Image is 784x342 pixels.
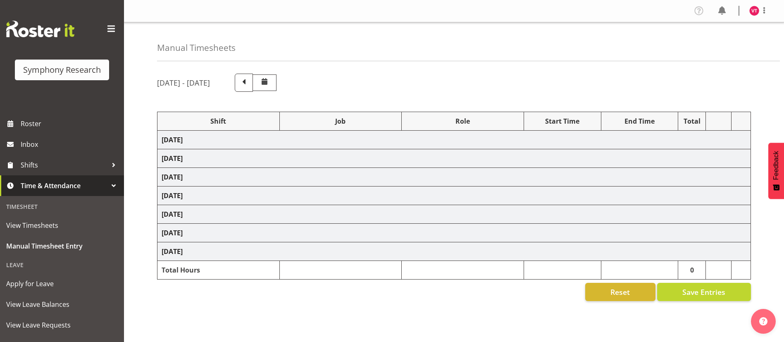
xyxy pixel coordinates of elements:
span: Reset [610,287,630,297]
h4: Manual Timesheets [157,43,236,53]
span: Feedback [772,151,780,180]
span: View Leave Balances [6,298,118,311]
span: View Leave Requests [6,319,118,331]
div: Timesheet [2,198,122,215]
div: Symphony Research [23,64,101,76]
span: Shifts [21,159,107,171]
span: Save Entries [682,287,725,297]
td: [DATE] [157,205,751,224]
span: Apply for Leave [6,277,118,290]
img: help-xxl-2.png [759,317,767,325]
div: Start Time [528,116,597,126]
span: Inbox [21,138,120,151]
button: Save Entries [657,283,751,301]
a: View Leave Requests [2,315,122,335]
span: Manual Timesheet Entry [6,240,118,252]
button: Reset [585,283,655,301]
td: [DATE] [157,149,751,168]
span: View Timesheets [6,219,118,232]
td: [DATE] [157,224,751,242]
a: Apply for Leave [2,273,122,294]
td: [DATE] [157,168,751,187]
a: Manual Timesheet Entry [2,236,122,256]
img: Rosterit website logo [6,21,74,37]
div: Shift [162,116,275,126]
div: Leave [2,256,122,273]
div: Role [406,116,519,126]
div: Job [284,116,398,126]
span: Time & Attendance [21,179,107,192]
span: Roster [21,117,120,130]
td: [DATE] [157,242,751,261]
a: View Leave Balances [2,294,122,315]
div: Total [682,116,701,126]
h5: [DATE] - [DATE] [157,78,210,87]
a: View Timesheets [2,215,122,236]
td: [DATE] [157,131,751,149]
td: 0 [678,261,706,280]
img: vala-tone11405.jpg [749,6,759,16]
button: Feedback - Show survey [768,143,784,199]
td: [DATE] [157,187,751,205]
td: Total Hours [157,261,280,280]
div: End Time [605,116,674,126]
